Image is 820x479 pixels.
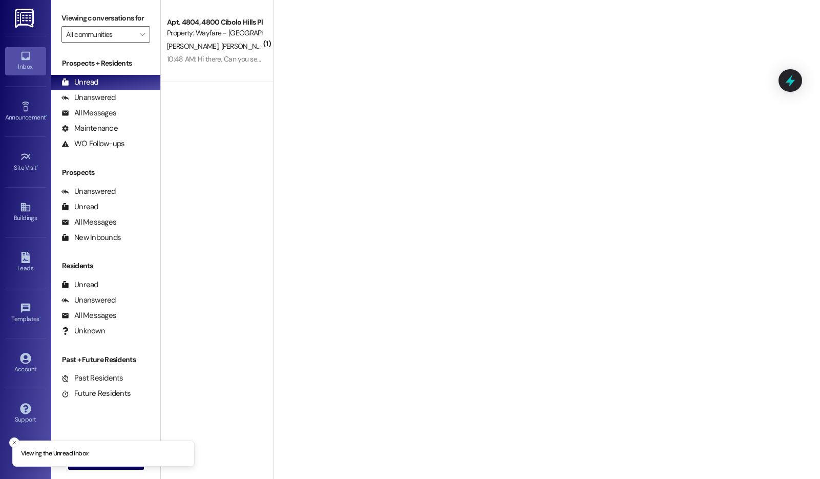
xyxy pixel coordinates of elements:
[221,42,272,51] span: [PERSON_NAME]
[5,198,46,226] a: Buildings
[51,58,160,69] div: Prospects + Residents
[61,108,116,118] div: All Messages
[5,400,46,428] a: Support
[61,310,116,321] div: All Messages
[46,112,47,119] span: •
[5,300,46,327] a: Templates •
[21,449,88,458] p: Viewing the Unread inbox
[51,354,160,365] div: Past + Future Residents
[15,9,36,28] img: ResiDesk Logo
[139,30,145,38] i: 
[9,437,19,448] button: Close toast
[61,92,116,103] div: Unanswered
[5,148,46,176] a: Site Visit •
[167,54,410,64] div: 10:48 AM: Hi there, Can you send maintenance back the sink started leaking again
[61,217,116,228] div: All Messages
[5,350,46,377] a: Account
[61,77,98,88] div: Unread
[61,10,150,26] label: Viewing conversations for
[5,47,46,75] a: Inbox
[39,314,41,321] span: •
[66,26,134,43] input: All communities
[61,232,121,243] div: New Inbounds
[51,167,160,178] div: Prospects
[37,163,38,170] span: •
[5,249,46,276] a: Leads
[61,388,131,399] div: Future Residents
[61,326,105,336] div: Unknown
[61,123,118,134] div: Maintenance
[61,280,98,290] div: Unread
[61,138,124,149] div: WO Follow-ups
[61,202,98,212] div: Unread
[51,261,160,271] div: Residents
[167,17,262,28] div: Apt. 4804, 4800 Cibolo Hills Pky
[61,186,116,197] div: Unanswered
[61,373,123,384] div: Past Residents
[61,295,116,306] div: Unanswered
[167,42,221,51] span: [PERSON_NAME]
[167,28,262,38] div: Property: Wayfare - [GEOGRAPHIC_DATA]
